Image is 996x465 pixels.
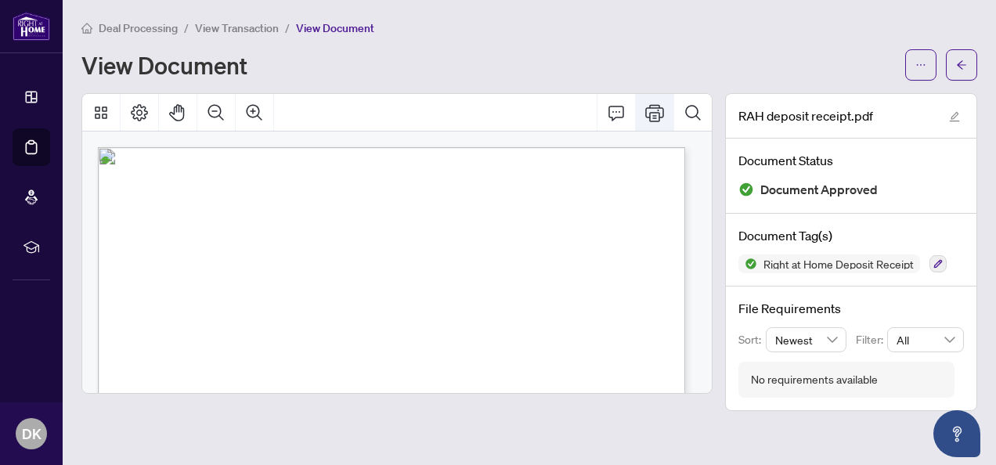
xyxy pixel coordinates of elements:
[13,12,50,41] img: logo
[738,182,754,197] img: Document Status
[897,328,955,351] span: All
[81,52,247,77] h1: View Document
[738,226,964,245] h4: Document Tag(s)
[775,328,838,351] span: Newest
[760,179,878,200] span: Document Approved
[296,21,374,35] span: View Document
[738,254,757,273] img: Status Icon
[99,21,178,35] span: Deal Processing
[856,331,887,348] p: Filter:
[757,258,920,269] span: Right at Home Deposit Receipt
[285,19,290,37] li: /
[949,111,960,122] span: edit
[933,410,980,457] button: Open asap
[751,371,878,388] div: No requirements available
[738,299,964,318] h4: File Requirements
[738,151,964,170] h4: Document Status
[738,106,873,125] span: RAH deposit receipt.pdf
[81,23,92,34] span: home
[195,21,279,35] span: View Transaction
[915,59,926,70] span: ellipsis
[22,423,41,445] span: DK
[956,59,967,70] span: arrow-left
[738,331,766,348] p: Sort:
[184,19,189,37] li: /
